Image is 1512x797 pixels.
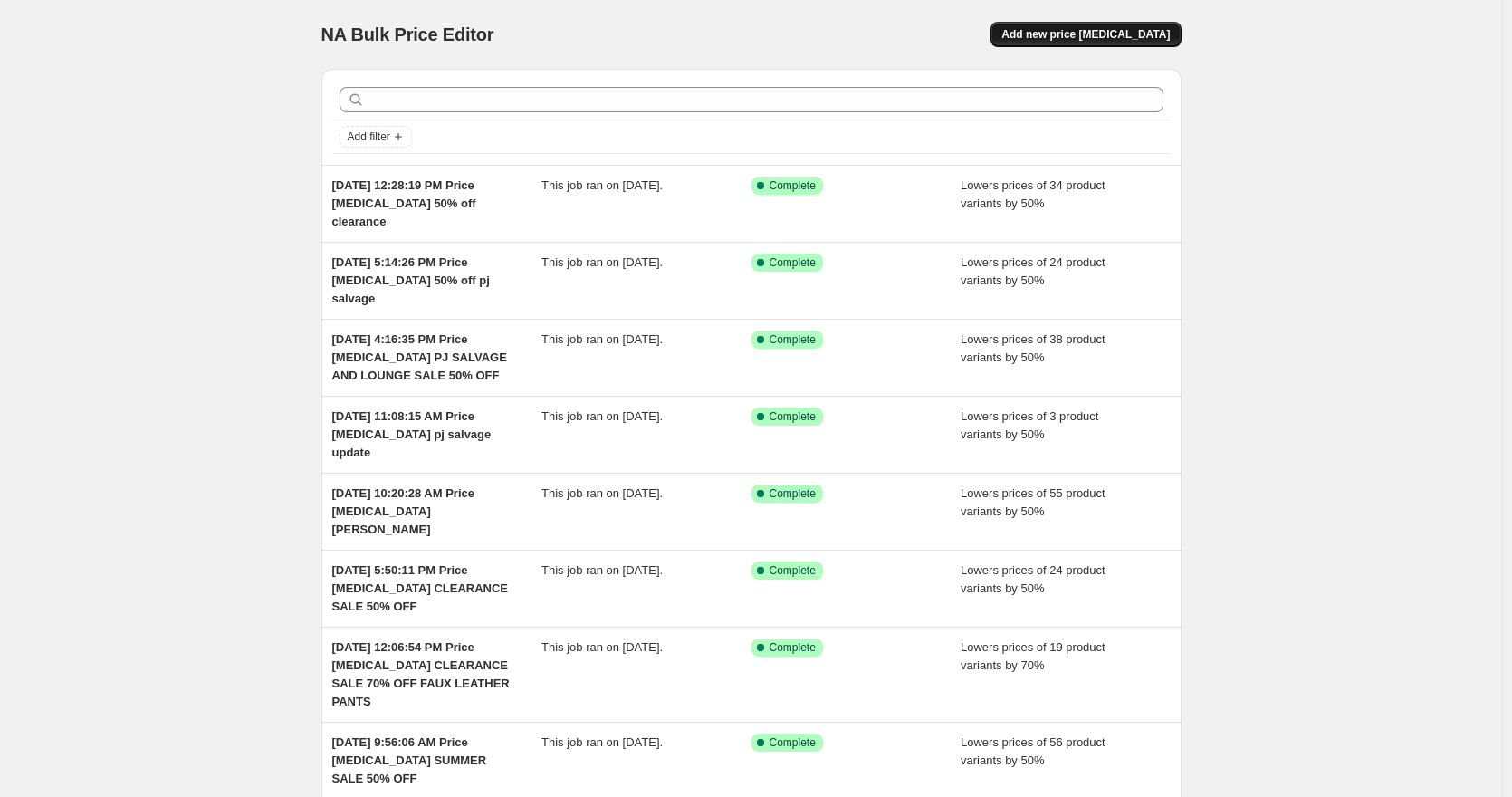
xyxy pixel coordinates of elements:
[770,735,816,750] span: Complete
[961,640,1105,672] span: Lowers prices of 19 product variants by 70%
[332,563,509,613] span: [DATE] 5:50:11 PM Price [MEDICAL_DATA] CLEARANCE SALE 50% OFF
[332,332,507,382] span: [DATE] 4:16:35 PM Price [MEDICAL_DATA] PJ SALVAGE AND LOUNGE SALE 50% OFF
[961,486,1105,518] span: Lowers prices of 55 product variants by 50%
[340,126,412,148] button: Add filter
[961,178,1105,210] span: Lowers prices of 34 product variants by 50%
[770,486,816,501] span: Complete
[961,409,1098,441] span: Lowers prices of 3 product variants by 50%
[332,255,490,305] span: [DATE] 5:14:26 PM Price [MEDICAL_DATA] 50% off pj salvage
[541,255,663,269] span: This job ran on [DATE].
[961,563,1105,595] span: Lowers prices of 24 product variants by 50%
[961,332,1105,364] span: Lowers prices of 38 product variants by 50%
[541,178,663,192] span: This job ran on [DATE].
[770,332,816,347] span: Complete
[332,486,475,536] span: [DATE] 10:20:28 AM Price [MEDICAL_DATA] [PERSON_NAME]
[541,332,663,346] span: This job ran on [DATE].
[332,178,476,228] span: [DATE] 12:28:19 PM Price [MEDICAL_DATA] 50% off clearance
[770,409,816,424] span: Complete
[541,486,663,500] span: This job ran on [DATE].
[332,409,492,459] span: [DATE] 11:08:15 AM Price [MEDICAL_DATA] pj salvage update
[961,735,1105,767] span: Lowers prices of 56 product variants by 50%
[332,640,510,708] span: [DATE] 12:06:54 PM Price [MEDICAL_DATA] CLEARANCE SALE 70% OFF FAUX LEATHER PANTS
[961,255,1105,287] span: Lowers prices of 24 product variants by 50%
[321,24,494,44] span: NA Bulk Price Editor
[332,735,487,785] span: [DATE] 9:56:06 AM Price [MEDICAL_DATA] SUMMER SALE 50% OFF
[1001,27,1170,42] span: Add new price [MEDICAL_DATA]
[541,735,663,749] span: This job ran on [DATE].
[770,640,816,655] span: Complete
[770,563,816,578] span: Complete
[990,22,1181,47] button: Add new price [MEDICAL_DATA]
[541,563,663,577] span: This job ran on [DATE].
[770,178,816,193] span: Complete
[541,640,663,654] span: This job ran on [DATE].
[348,130,390,144] span: Add filter
[541,409,663,423] span: This job ran on [DATE].
[770,255,816,270] span: Complete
